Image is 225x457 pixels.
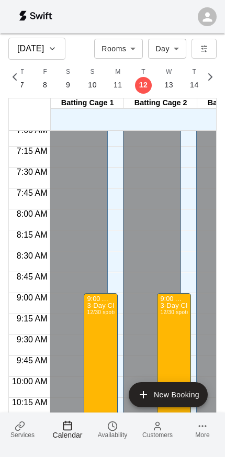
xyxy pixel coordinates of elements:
[20,80,24,91] p: 7
[98,431,127,439] span: Availability
[90,413,135,447] a: Availability
[45,413,90,447] a: Calendar
[90,67,94,77] span: S
[115,67,120,77] span: M
[131,64,156,94] button: T12
[166,67,172,77] span: W
[105,64,131,94] button: M11
[139,80,148,91] p: 12
[160,295,188,303] div: 9:00 AM – 12:00 PM
[124,98,197,108] div: Batting Cage 2
[51,98,124,108] div: Batting Cage 1
[14,188,50,197] span: 7:45 AM
[14,251,50,260] span: 8:30 AM
[53,431,83,439] span: Calendar
[33,64,57,94] button: F8
[14,293,50,302] span: 9:00 AM
[9,377,50,386] span: 10:00 AM
[10,431,35,439] span: Services
[9,398,50,407] span: 10:15 AM
[14,356,50,365] span: 9:45 AM
[94,39,143,58] div: Rooms
[129,382,208,407] button: add
[190,80,199,91] p: 14
[66,67,70,77] span: S
[87,295,115,303] div: 9:00 AM – 12:00 PM
[182,64,207,94] button: T14
[14,126,50,135] span: 7:00 AM
[80,64,105,94] button: S10
[87,309,116,315] span: 12/30 spots filled
[43,67,47,77] span: F
[14,209,50,218] span: 8:00 AM
[14,147,50,155] span: 7:15 AM
[14,168,50,176] span: 7:30 AM
[164,80,173,91] p: 13
[8,38,65,60] button: [DATE]
[20,67,24,77] span: T
[135,413,180,447] a: Customers
[193,67,197,77] span: T
[114,80,122,91] p: 11
[195,431,209,439] span: More
[17,41,44,56] h6: [DATE]
[10,64,33,94] button: T7
[14,230,50,239] span: 8:15 AM
[43,80,47,91] p: 8
[14,335,50,344] span: 9:30 AM
[141,67,145,77] span: T
[14,314,50,323] span: 9:15 AM
[156,64,182,94] button: W13
[14,272,50,281] span: 8:45 AM
[57,64,80,94] button: S9
[160,309,189,315] span: 12/30 spots filled
[66,80,70,91] p: 9
[148,39,186,58] div: Day
[88,80,97,91] p: 10
[142,431,173,439] span: Customers
[180,413,225,447] a: More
